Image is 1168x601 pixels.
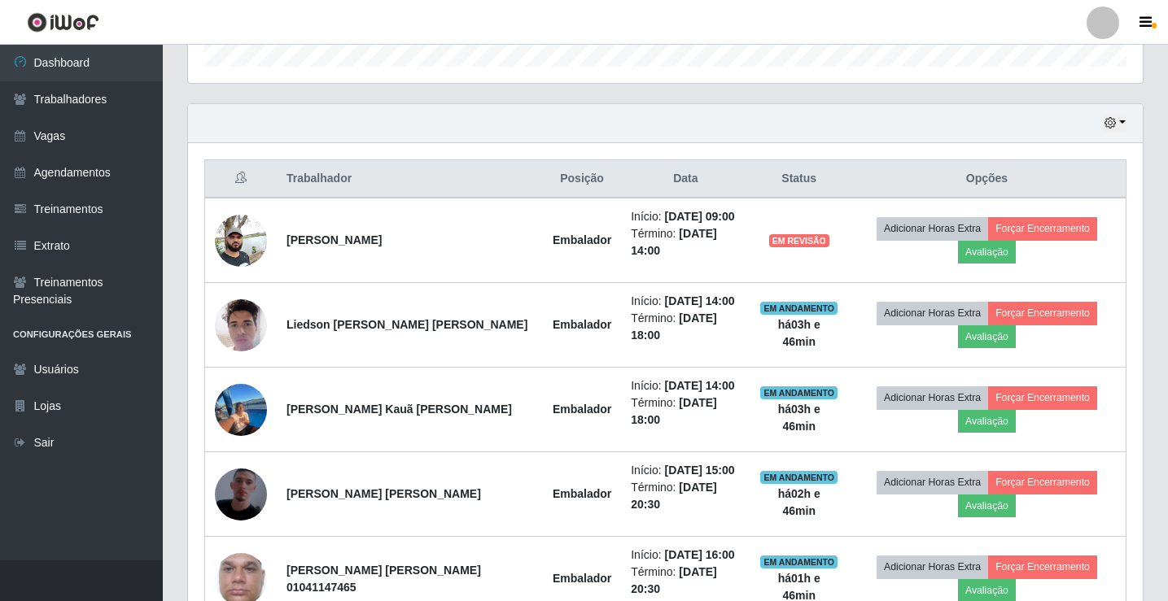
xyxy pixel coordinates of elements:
[631,293,740,310] li: Início:
[631,462,740,479] li: Início:
[215,290,267,359] img: 1725546046209.jpeg
[988,471,1097,494] button: Forçar Encerramento
[778,487,820,517] strong: há 02 h e 46 min
[631,208,740,225] li: Início:
[664,210,734,223] time: [DATE] 09:00
[553,487,611,500] strong: Embalador
[287,403,512,416] strong: [PERSON_NAME] Kauã [PERSON_NAME]
[664,379,734,392] time: [DATE] 14:00
[277,160,543,198] th: Trabalhador
[988,386,1097,409] button: Forçar Encerramento
[958,325,1016,348] button: Avaliação
[769,234,829,247] span: EM REVISÃO
[553,233,611,246] strong: Embalador
[631,479,740,513] li: Término:
[553,318,611,331] strong: Embalador
[621,160,750,198] th: Data
[631,225,740,259] li: Término:
[287,233,382,246] strong: [PERSON_NAME]
[778,403,820,433] strong: há 03 h e 46 min
[958,494,1016,517] button: Avaliação
[664,464,734,477] time: [DATE] 15:00
[27,12,99,33] img: CoreUI Logo
[760,302,838,315] span: EM ANDAMENTO
[215,448,267,541] img: 1754597201428.jpeg
[664,294,734,307] time: [DATE] 14:00
[848,160,1126,198] th: Opções
[988,555,1097,578] button: Forçar Encerramento
[877,555,988,578] button: Adicionar Horas Extra
[877,302,988,324] button: Adicionar Horas Extra
[958,410,1016,433] button: Avaliação
[553,403,611,416] strong: Embalador
[631,564,740,598] li: Término:
[287,487,481,500] strong: [PERSON_NAME] [PERSON_NAME]
[778,318,820,348] strong: há 03 h e 46 min
[760,386,838,399] span: EM ANDAMENTO
[877,386,988,409] button: Adicionar Horas Extra
[553,572,611,585] strong: Embalador
[958,241,1016,263] button: Avaliação
[215,373,267,446] img: 1754884192985.jpeg
[988,302,1097,324] button: Forçar Encerramento
[287,564,481,594] strong: [PERSON_NAME] [PERSON_NAME] 01041147465
[631,394,740,429] li: Término:
[877,217,988,240] button: Adicionar Horas Extra
[750,160,848,198] th: Status
[631,547,740,564] li: Início:
[287,318,527,331] strong: Liedson [PERSON_NAME] [PERSON_NAME]
[631,310,740,344] li: Término:
[543,160,621,198] th: Posição
[631,377,740,394] li: Início:
[760,555,838,568] span: EM ANDAMENTO
[760,471,838,484] span: EM ANDAMENTO
[664,548,734,561] time: [DATE] 16:00
[215,206,267,275] img: 1702417487415.jpeg
[988,217,1097,240] button: Forçar Encerramento
[877,471,988,494] button: Adicionar Horas Extra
